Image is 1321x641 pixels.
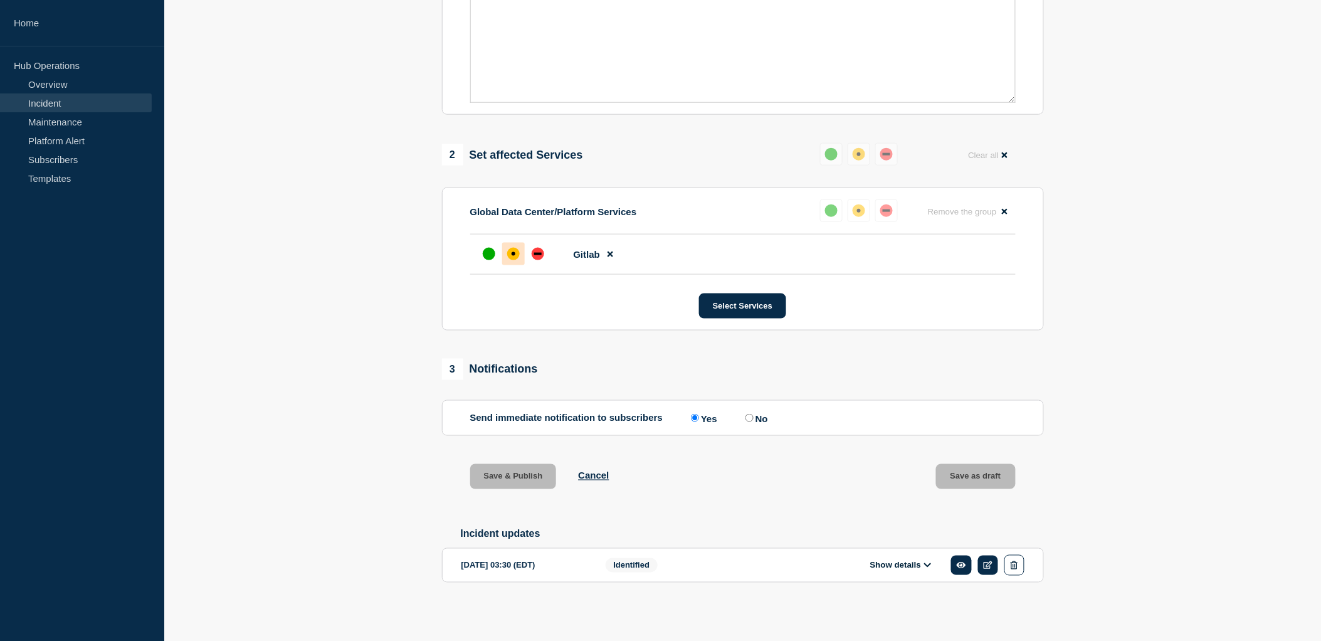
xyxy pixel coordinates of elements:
[928,207,997,216] span: Remove the group
[483,248,495,260] div: up
[853,204,865,217] div: affected
[699,294,786,319] button: Select Services
[691,414,699,422] input: Yes
[848,199,870,222] button: affected
[875,199,898,222] button: down
[825,204,838,217] div: up
[578,470,609,481] button: Cancel
[866,560,935,571] button: Show details
[820,199,843,222] button: up
[574,249,601,260] span: Gitlab
[848,143,870,166] button: affected
[507,248,520,260] div: affected
[742,412,768,424] label: No
[442,359,463,380] span: 3
[442,144,583,166] div: Set affected Services
[461,555,587,576] div: [DATE] 03:30 (EDT)
[853,148,865,161] div: affected
[745,414,754,422] input: No
[470,412,663,424] p: Send immediate notification to subscribers
[875,143,898,166] button: down
[880,148,893,161] div: down
[936,464,1016,489] button: Save as draft
[825,148,838,161] div: up
[960,143,1015,167] button: Clear all
[820,143,843,166] button: up
[470,464,557,489] button: Save & Publish
[532,248,544,260] div: down
[470,412,1016,424] div: Send immediate notification to subscribers
[461,529,1044,540] h2: Incident updates
[442,144,463,166] span: 2
[470,206,637,217] p: Global Data Center/Platform Services
[920,199,1016,224] button: Remove the group
[442,359,538,380] div: Notifications
[688,412,717,424] label: Yes
[606,558,658,573] span: Identified
[880,204,893,217] div: down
